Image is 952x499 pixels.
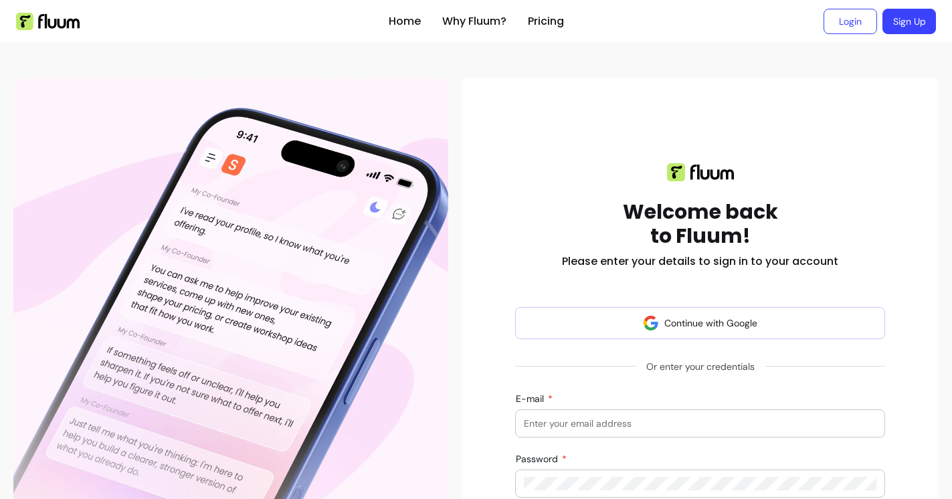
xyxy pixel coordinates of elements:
[528,13,564,29] a: Pricing
[389,13,421,29] a: Home
[524,477,876,490] input: Password
[16,13,80,30] img: Fluum Logo
[636,355,765,379] span: Or enter your credentials
[442,13,506,29] a: Why Fluum?
[562,254,838,270] h2: Please enter your details to sign in to your account
[882,9,936,34] a: Sign Up
[667,163,734,181] img: Fluum logo
[643,315,659,331] img: avatar
[516,393,547,405] span: E-mail
[524,417,876,430] input: E-mail
[516,453,561,465] span: Password
[623,200,778,248] h1: Welcome back to Fluum!
[824,9,877,34] a: Login
[515,307,885,339] button: Continue with Google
